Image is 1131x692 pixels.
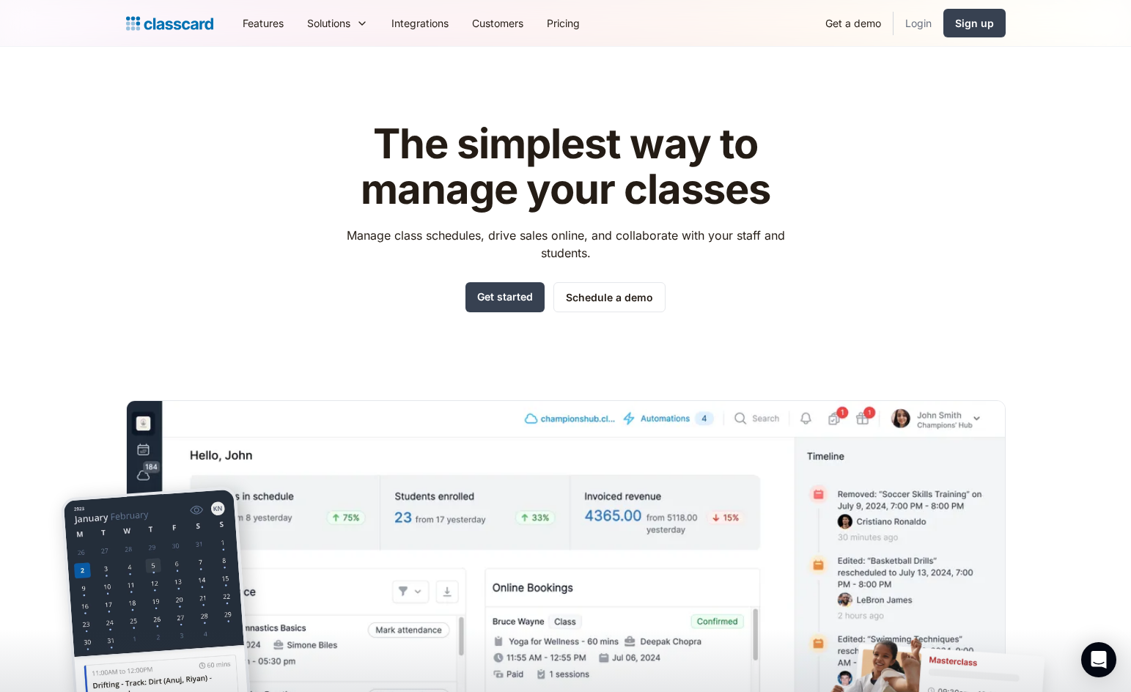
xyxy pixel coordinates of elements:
a: Login [894,7,943,40]
div: Solutions [295,7,380,40]
a: home [126,13,213,34]
a: Features [231,7,295,40]
a: Customers [460,7,535,40]
a: Pricing [535,7,592,40]
a: Get started [465,282,545,312]
a: Sign up [943,9,1006,37]
div: Open Intercom Messenger [1081,642,1116,677]
div: Sign up [955,15,994,31]
a: Get a demo [814,7,893,40]
h1: The simplest way to manage your classes [333,122,798,212]
p: Manage class schedules, drive sales online, and collaborate with your staff and students. [333,227,798,262]
div: Solutions [307,15,350,31]
a: Integrations [380,7,460,40]
a: Schedule a demo [553,282,666,312]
